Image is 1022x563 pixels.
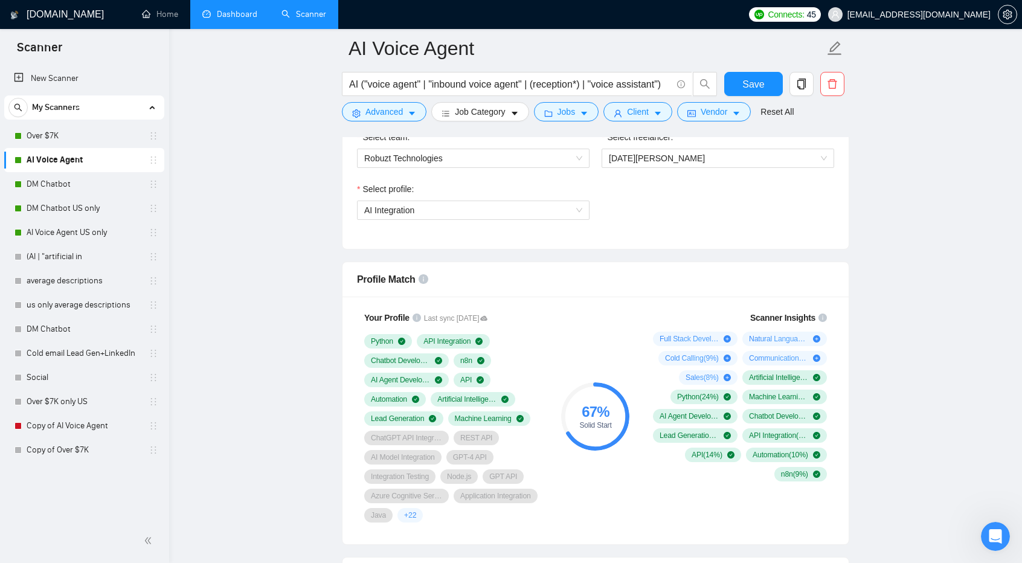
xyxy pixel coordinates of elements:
span: check-circle [813,393,820,401]
span: check-circle [724,432,731,439]
a: DM Chatbot [27,317,141,341]
span: Chatbot Development ( 19 %) [749,411,808,421]
span: Last sync [DATE] [424,313,487,324]
span: check-circle [813,413,820,420]
a: New Scanner [14,66,155,91]
span: [DATE][PERSON_NAME] [609,153,705,163]
span: delete [821,79,844,89]
span: holder [149,252,158,262]
span: Job Category [455,105,505,118]
span: Machine Learning ( 23 %) [749,392,808,402]
a: Copy of AI Voice Agent [27,414,141,438]
span: Python [371,336,393,346]
span: API Integration [423,336,471,346]
span: ChatGPT API Integration [371,433,442,443]
span: GPT API [489,472,517,481]
button: search [8,98,28,117]
span: check-circle [516,415,524,422]
span: setting [352,109,361,118]
a: setting [998,10,1017,19]
span: check-circle [398,338,405,345]
span: Artificial Intelligence ( 31 %) [749,373,808,382]
span: holder [149,204,158,213]
button: setting [998,5,1017,24]
span: holder [149,179,158,189]
span: holder [149,324,158,334]
span: idcard [687,109,696,118]
span: Node.js [447,472,471,481]
span: search [693,79,716,89]
a: DM Chatbot US only [27,196,141,220]
span: AI Integration [364,205,414,215]
span: info-circle [419,274,428,284]
span: caret-down [732,109,741,118]
span: Machine Learning [455,414,512,423]
span: search [9,103,27,112]
span: check-circle [435,357,442,364]
a: Over $7K [27,124,141,148]
span: check-circle [813,451,820,458]
input: Search Freelance Jobs... [349,77,672,92]
span: check-circle [435,376,442,384]
a: Reset All [760,105,794,118]
span: plus-circle [724,335,731,343]
span: Chatbot Development [371,356,430,365]
span: caret-down [654,109,662,118]
input: Scanner name... [349,33,824,63]
span: Automation [371,394,407,404]
span: check-circle [477,357,484,364]
span: GPT-4 API [453,452,487,462]
span: Python ( 24 %) [677,392,719,402]
li: New Scanner [4,66,164,91]
a: AI Voice Agent US only [27,220,141,245]
span: check-circle [813,374,820,381]
span: Lead Generation [371,414,424,423]
span: check-circle [724,413,731,420]
span: Scanner [7,39,72,64]
a: dashboardDashboard [202,9,257,19]
span: Integration Testing [371,472,429,481]
span: holder [149,276,158,286]
span: bars [442,109,450,118]
span: API Integration ( 15 %) [749,431,808,440]
span: Advanced [365,105,403,118]
div: Solid Start [561,422,629,429]
button: delete [820,72,844,96]
a: average descriptions [27,269,141,293]
iframe: Intercom live chat [981,522,1010,551]
span: copy [790,79,813,89]
span: n8n [460,356,472,365]
span: Azure Cognitive Services [371,491,442,501]
span: caret-down [510,109,519,118]
span: holder [149,155,158,165]
span: Jobs [558,105,576,118]
span: AI Model Integration [371,452,435,462]
span: holder [149,445,158,455]
span: info-circle [818,314,827,322]
span: Communications ( 9 %) [749,353,808,363]
span: plus-circle [813,335,820,343]
span: check-circle [477,376,484,384]
button: userClientcaret-down [603,102,672,121]
span: API ( 14 %) [692,450,722,460]
a: Over $7K only US [27,390,141,414]
span: holder [149,421,158,431]
span: check-circle [412,396,419,403]
span: holder [149,397,158,407]
span: double-left [144,535,156,547]
span: holder [149,300,158,310]
span: caret-down [580,109,588,118]
span: check-circle [429,415,436,422]
div: 67 % [561,405,629,419]
span: holder [149,373,158,382]
span: + 22 [404,510,416,520]
span: Cold Calling ( 9 %) [665,353,719,363]
span: Natural Language Processing ( 12 %) [749,334,808,344]
button: settingAdvancedcaret-down [342,102,426,121]
span: check-circle [813,432,820,439]
button: idcardVendorcaret-down [677,102,751,121]
span: Sales ( 8 %) [686,373,719,382]
span: Vendor [701,105,727,118]
span: folder [544,109,553,118]
span: user [831,10,840,19]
